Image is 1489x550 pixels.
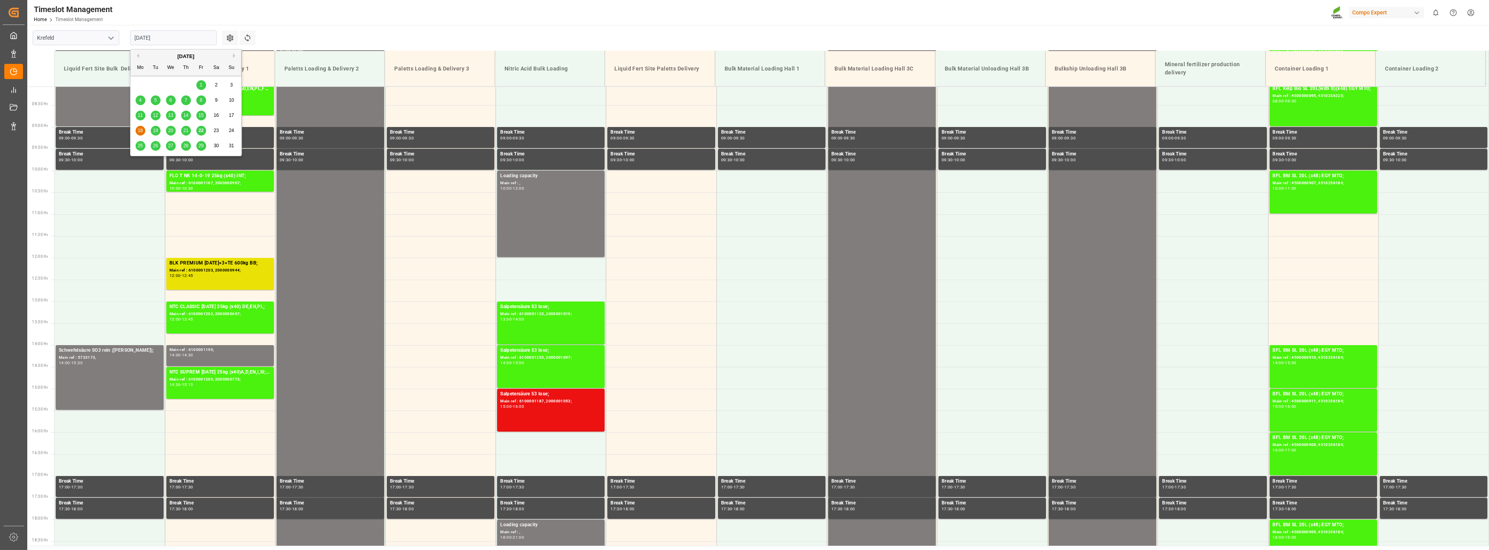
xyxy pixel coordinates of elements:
div: 09:30 [1162,158,1173,162]
div: 09:30 [734,136,745,140]
div: - [732,158,733,162]
div: Choose Monday, August 25th, 2025 [136,141,145,151]
div: 10:00 [1273,187,1284,190]
span: 8 [200,97,203,103]
div: 09:30 [623,136,635,140]
div: - [953,158,954,162]
span: 13 [168,113,173,118]
div: Choose Friday, August 29th, 2025 [196,141,206,151]
div: 10:00 [500,187,512,190]
span: 6 [169,97,172,103]
div: Choose Saturday, August 16th, 2025 [212,111,221,120]
div: 13:45 [182,317,193,321]
div: Main ref : 6100001190, [169,347,271,353]
div: 09:00 [500,136,512,140]
button: open menu [105,32,116,44]
div: Salpetersäure 53 lose; [500,303,602,311]
div: BFL Kelp Bio SL 20L(with B)(x48) EGY MTO; [1273,85,1374,93]
div: 16:00 [1285,405,1297,408]
div: - [1394,136,1395,140]
div: Compo Expert [1349,7,1424,18]
span: 24 [229,128,234,133]
div: Break Time [1383,129,1484,136]
div: - [512,361,513,365]
div: Break Time [280,129,381,136]
span: 31 [229,143,234,148]
div: - [622,136,623,140]
div: - [1063,136,1064,140]
div: 09:30 [280,158,291,162]
button: Help Center [1445,4,1462,21]
div: Choose Friday, August 8th, 2025 [196,95,206,105]
div: 14:30 [182,353,193,357]
div: Loading capacity [500,172,602,180]
div: 09:00 [721,136,732,140]
div: - [291,136,292,140]
div: - [1063,158,1064,162]
div: 09:00 [610,136,622,140]
div: 14:00 [169,353,181,357]
span: 21 [183,128,188,133]
div: - [1173,136,1175,140]
div: Main ref : 5733173, [59,354,161,361]
div: 16:00 [513,405,524,408]
div: 17:00 [1285,448,1297,452]
div: Salpetersäure 53 lose; [500,390,602,398]
div: 14:00 [1273,361,1284,365]
input: Type to search/select [33,30,119,45]
div: Paletts Loading & Delivery 2 [281,62,379,76]
div: 09:00 [1383,136,1394,140]
div: 10:00 [954,158,965,162]
div: BFL BM SL 20L (x48) EGY MTO; [1273,390,1374,398]
div: Break Time [942,478,1043,485]
span: 22 [198,128,203,133]
div: Choose Thursday, August 14th, 2025 [181,111,191,120]
div: 15:15 [182,383,193,386]
span: 7 [185,97,187,103]
div: Break Time [280,478,381,485]
div: Liquid Fert Site Bulk Delivery [61,62,158,76]
div: 09:00 [831,136,843,140]
div: Break Time [1052,129,1153,136]
div: - [180,158,182,162]
div: Break Time [59,129,161,136]
span: 08:30 Hr [32,102,48,106]
div: Break Time [390,129,491,136]
div: 09:30 [500,158,512,162]
div: FLO T NK 14-0-19 25kg (x40) INT; [169,172,271,180]
span: 30 [213,143,219,148]
button: Compo Expert [1349,5,1427,20]
span: 23 [213,128,219,133]
div: Mo [136,63,145,73]
div: 09:30 [942,158,953,162]
div: Bulk Material Unloading Hall 3B [942,62,1039,76]
span: 4 [139,97,142,103]
div: Tu [151,63,161,73]
div: Schwefelsäure SO3 rein ([PERSON_NAME]); [59,347,161,354]
div: 09:30 [1285,136,1297,140]
span: 11 [138,113,143,118]
div: 09:00 [59,136,70,140]
div: 09:00 [280,136,291,140]
div: 10:00 [71,158,83,162]
span: 11:30 Hr [32,233,48,237]
div: Choose Wednesday, August 20th, 2025 [166,126,176,136]
div: NTC CLASSIC [DATE] 25kg (x40) DE,EN,PL; [169,303,271,311]
div: Bulk Material Loading Hall 1 [722,62,819,76]
div: 09:30 [59,158,70,162]
div: - [401,136,402,140]
div: Timeslot Management [34,4,113,15]
div: 08:00 [1273,99,1284,103]
div: Break Time [942,129,1043,136]
div: - [1284,361,1285,365]
div: We [166,63,176,73]
div: Main ref : 4500000910, 4510356184; [1273,354,1374,361]
div: Choose Friday, August 22nd, 2025 [196,126,206,136]
div: Break Time [169,478,271,485]
div: Break Time [59,478,161,485]
div: Choose Thursday, August 21st, 2025 [181,126,191,136]
div: 09:30 [954,136,965,140]
div: Break Time [390,150,491,158]
span: 25 [138,143,143,148]
div: 13:00 [500,317,512,321]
